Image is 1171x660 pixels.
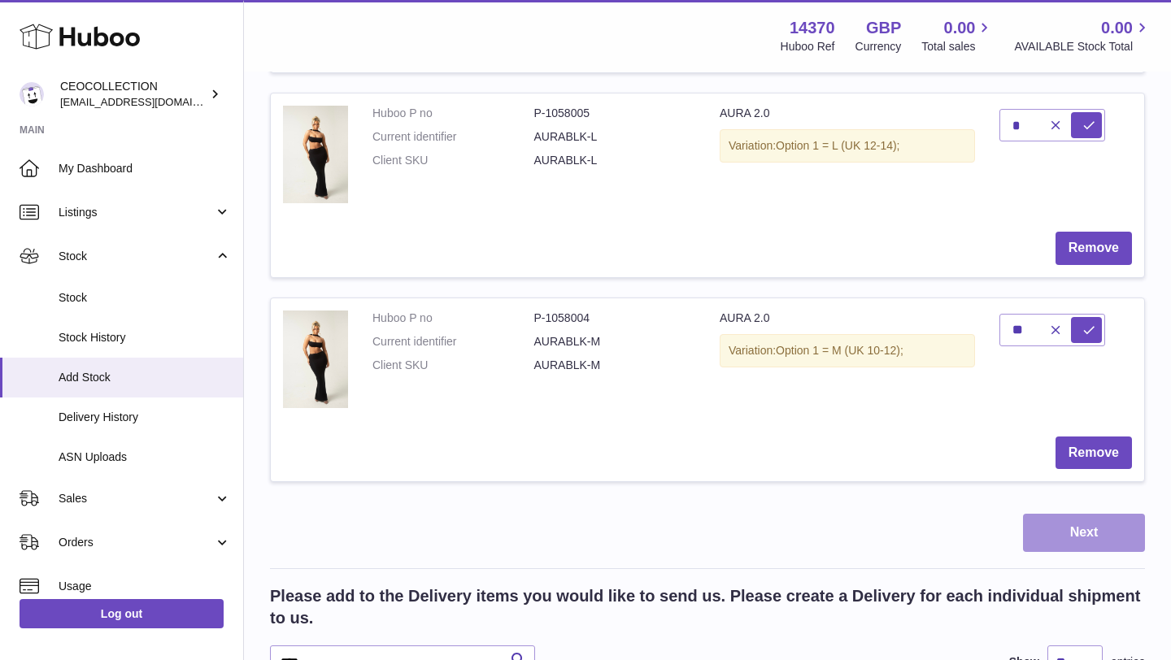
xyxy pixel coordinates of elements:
span: My Dashboard [59,161,231,176]
dt: Current identifier [372,334,534,350]
dd: P-1058004 [534,310,696,326]
button: Remove [1056,232,1132,265]
span: AVAILABLE Stock Total [1014,39,1151,54]
dt: Client SKU [372,153,534,168]
img: AURA 2.0 [283,310,348,408]
dt: Current identifier [372,129,534,145]
dd: AURABLK-L [534,129,696,145]
td: AURA 2.0 [707,298,987,424]
div: Currency [855,39,902,54]
span: 0.00 [944,17,976,39]
button: Next [1023,514,1145,552]
a: Log out [20,599,224,628]
span: Delivery History [59,410,231,425]
strong: GBP [866,17,901,39]
div: Variation: [720,334,975,367]
td: AURA 2.0 [707,93,987,219]
span: Usage [59,579,231,594]
span: Option 1 = L (UK 12-14); [776,139,899,152]
strong: 14370 [790,17,835,39]
div: Huboo Ref [781,39,835,54]
dd: AURABLK-M [534,358,696,373]
img: AURA 2.0 [283,106,348,203]
span: Sales [59,491,214,506]
span: Listings [59,205,214,220]
div: CEOCOLLECTION [60,79,207,110]
span: Option 1 = M (UK 10-12); [776,344,903,357]
span: Stock [59,290,231,306]
span: Total sales [921,39,994,54]
span: ASN Uploads [59,449,231,465]
dd: AURABLK-M [534,334,696,350]
dd: P-1058005 [534,106,696,121]
img: jferguson@ceocollection.co.uk [20,82,44,106]
a: 0.00 AVAILABLE Stock Total [1014,17,1151,54]
span: [EMAIL_ADDRESS][DOMAIN_NAME] [60,95,239,108]
dt: Huboo P no [372,310,534,326]
span: Add Stock [59,370,231,385]
div: Variation: [720,129,975,163]
span: Orders [59,535,214,550]
dd: AURABLK-L [534,153,696,168]
dt: Huboo P no [372,106,534,121]
dt: Client SKU [372,358,534,373]
span: Stock History [59,330,231,345]
span: Stock [59,249,214,264]
h2: Please add to the Delivery items you would like to send us. Please create a Delivery for each ind... [270,585,1145,629]
a: 0.00 Total sales [921,17,994,54]
button: Remove [1056,436,1132,470]
span: 0.00 [1101,17,1133,39]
